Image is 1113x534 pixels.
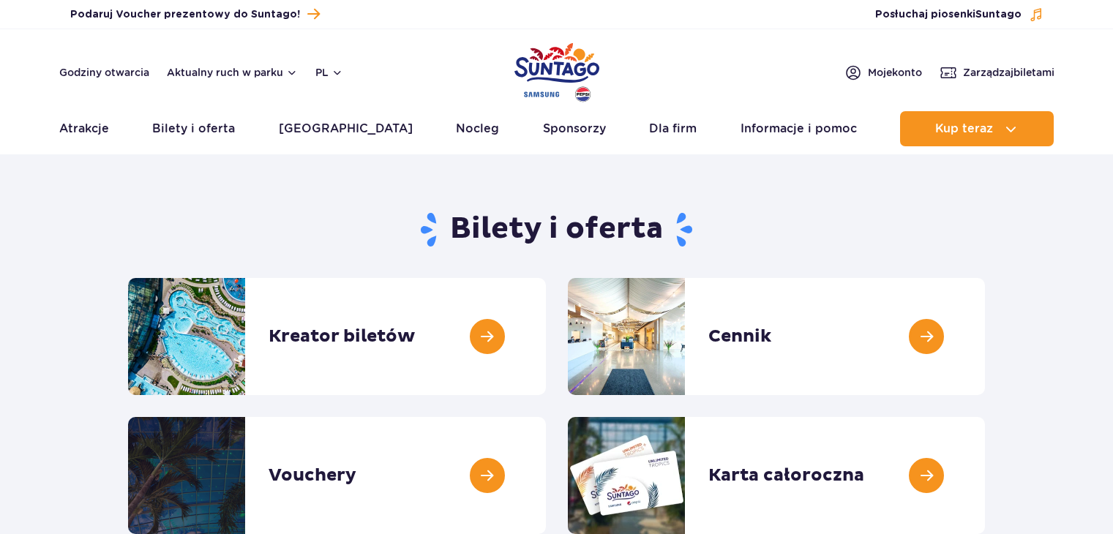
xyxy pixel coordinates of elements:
span: Moje konto [868,65,922,80]
span: Posłuchaj piosenki [875,7,1022,22]
span: Suntago [975,10,1022,20]
a: Mojekonto [844,64,922,81]
a: Podaruj Voucher prezentowy do Suntago! [70,4,320,24]
button: Aktualny ruch w parku [167,67,298,78]
span: Kup teraz [935,122,993,135]
a: Park of Poland [514,37,599,104]
h1: Bilety i oferta [128,211,985,249]
a: Godziny otwarcia [59,65,149,80]
a: [GEOGRAPHIC_DATA] [279,111,413,146]
span: Zarządzaj biletami [963,65,1054,80]
button: Posłuchaj piosenkiSuntago [875,7,1043,22]
a: Dla firm [649,111,697,146]
a: Zarządzajbiletami [940,64,1054,81]
a: Sponsorzy [543,111,606,146]
a: Atrakcje [59,111,109,146]
span: Podaruj Voucher prezentowy do Suntago! [70,7,300,22]
a: Nocleg [456,111,499,146]
a: Bilety i oferta [152,111,235,146]
button: pl [315,65,343,80]
a: Informacje i pomoc [741,111,857,146]
button: Kup teraz [900,111,1054,146]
